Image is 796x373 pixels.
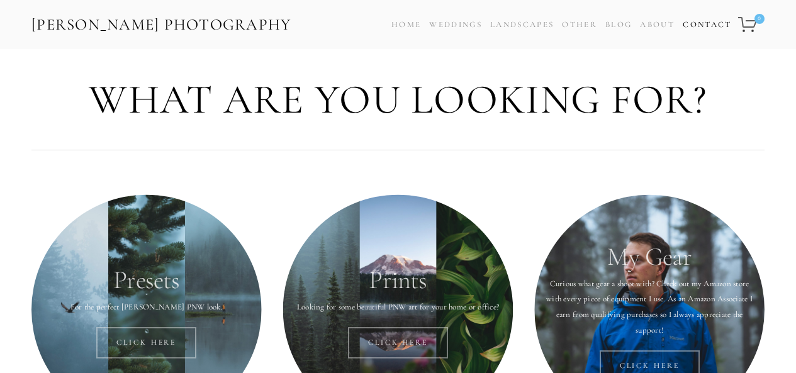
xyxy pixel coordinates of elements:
span: 0 [754,14,765,24]
a: Home [391,16,421,34]
a: 0 items in cart [736,9,766,40]
a: Weddings [429,19,482,30]
a: Click here [96,327,196,359]
a: Landscapes [490,19,554,30]
a: [PERSON_NAME] Photography [30,11,293,39]
a: Blog [605,16,632,34]
a: Click Here [348,327,448,359]
a: About [640,16,675,34]
a: Contact [683,16,731,34]
a: Other [562,19,597,30]
h1: What are you looking for? [31,77,765,123]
